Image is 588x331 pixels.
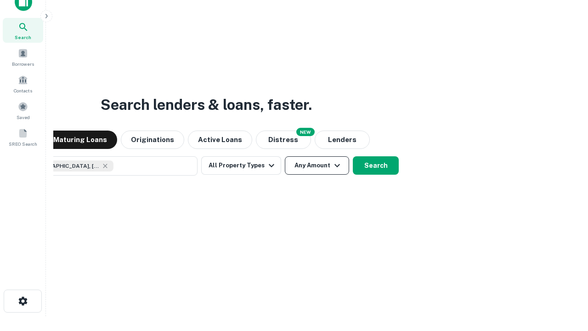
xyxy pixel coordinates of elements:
[14,87,32,94] span: Contacts
[3,18,43,43] a: Search
[15,34,31,41] span: Search
[17,114,30,121] span: Saved
[43,131,117,149] button: Maturing Loans
[3,98,43,123] a: Saved
[14,156,198,176] button: [GEOGRAPHIC_DATA], [GEOGRAPHIC_DATA], [GEOGRAPHIC_DATA]
[296,128,315,136] div: NEW
[188,131,252,149] button: Active Loans
[315,131,370,149] button: Lenders
[542,257,588,302] iframe: Chat Widget
[285,156,349,175] button: Any Amount
[101,94,312,116] h3: Search lenders & loans, faster.
[12,60,34,68] span: Borrowers
[9,140,37,148] span: SREO Search
[201,156,281,175] button: All Property Types
[256,131,311,149] button: Search distressed loans with lien and other non-mortgage details.
[121,131,184,149] button: Originations
[3,45,43,69] a: Borrowers
[3,71,43,96] a: Contacts
[3,125,43,149] a: SREO Search
[353,156,399,175] button: Search
[31,162,100,170] span: [GEOGRAPHIC_DATA], [GEOGRAPHIC_DATA], [GEOGRAPHIC_DATA]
